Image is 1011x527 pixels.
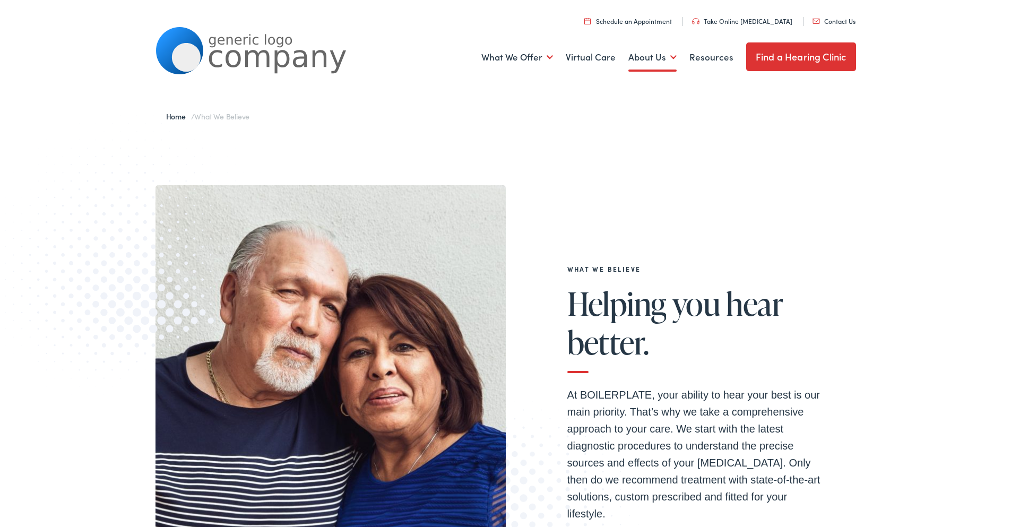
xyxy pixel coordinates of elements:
[692,16,792,25] a: Take Online [MEDICAL_DATA]
[628,38,677,77] a: About Us
[813,16,856,25] a: Contact Us
[746,42,856,71] a: Find a Hearing Clinic
[481,38,553,77] a: What We Offer
[567,286,667,321] span: Helping
[726,286,783,321] span: hear
[567,265,822,273] h2: What We Believe
[692,18,699,24] img: utility icon
[584,16,672,25] a: Schedule an Appointment
[567,386,822,522] p: At BOILERPLATE, your ability to hear your best is our main priority. That’s why we take a compreh...
[813,19,820,24] img: utility icon
[689,38,733,77] a: Resources
[567,325,649,360] span: better.
[672,286,720,321] span: you
[584,18,591,24] img: utility icon
[566,38,616,77] a: Virtual Care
